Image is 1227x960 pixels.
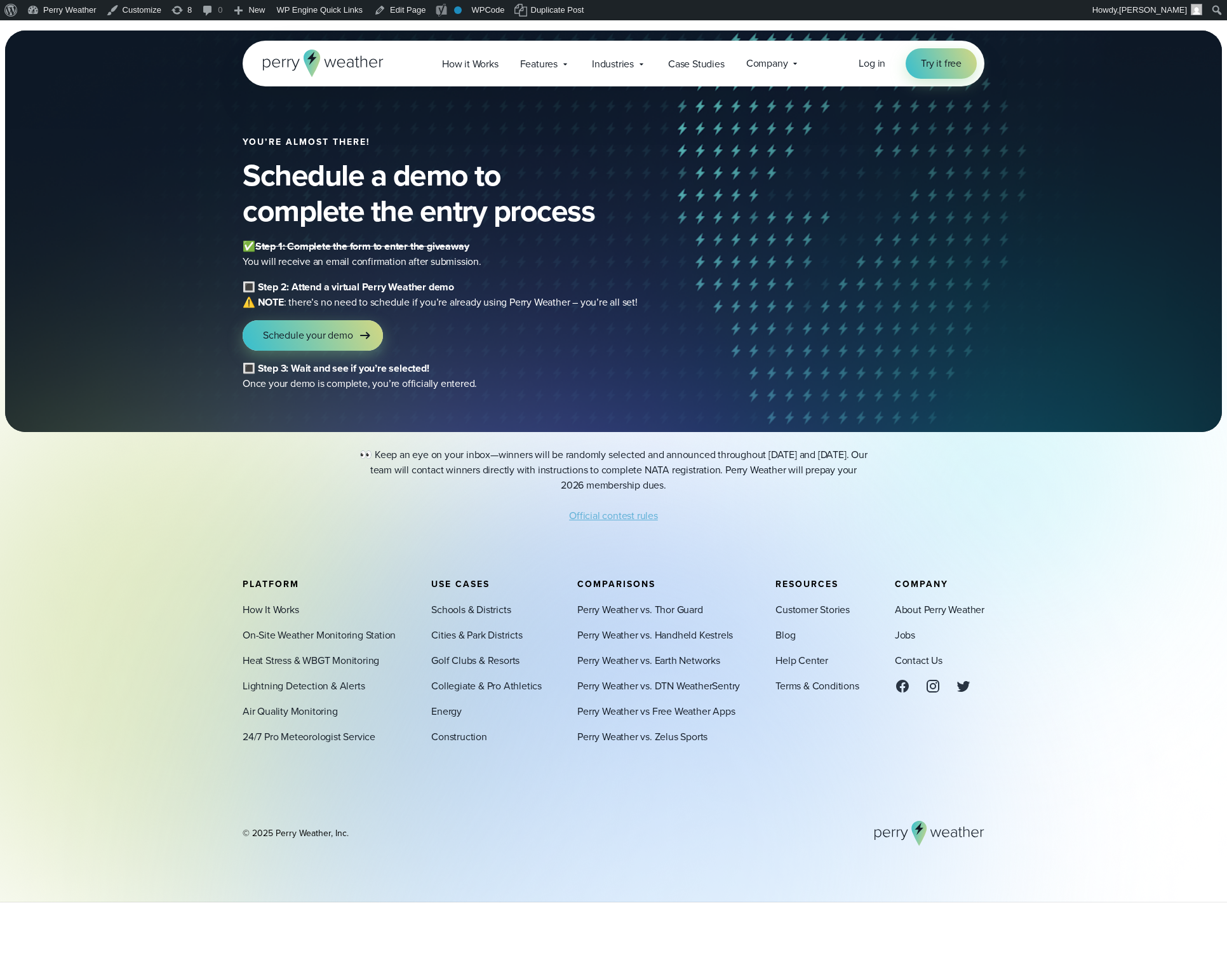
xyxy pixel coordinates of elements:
[243,137,794,147] h2: You’re almost there!
[431,679,542,694] a: Collegiate & Pro Athletics
[775,628,795,643] a: Blog
[775,679,859,694] a: Terms & Conditions
[243,320,383,351] a: Schedule your demo
[431,578,490,591] span: Use Cases
[442,57,499,72] span: How it Works
[243,361,751,391] p: Once your demo is complete, you’re officially entered.
[657,51,735,77] a: Case Studies
[746,56,788,71] span: Company
[577,578,655,591] span: Comparisons
[431,704,462,719] a: Energy
[775,578,838,591] span: Resources
[577,653,720,668] a: Perry Weather vs. Earth Networks
[243,578,299,591] span: Platform
[243,239,255,254] b: ✅
[895,653,942,668] a: Contact Us
[577,602,702,618] a: Perry Weather vs. Thor Guard
[895,602,984,618] a: About Perry Weather
[243,602,299,618] a: How It Works
[243,361,429,375] b: 🔳 Step 3: Wait and see if you’re selected!
[577,679,740,694] a: Perry Weather vs. DTN WeatherSentry
[895,578,948,591] span: Company
[243,628,396,643] a: On-Site Weather Monitoring Station
[569,508,658,523] a: Official contest rules
[243,729,375,745] a: 24/7 Pro Meteorologist Service
[520,57,558,72] span: Features
[775,602,850,618] a: Customer Stories
[921,56,962,71] span: Try it free
[431,653,520,668] a: Golf Clubs & Resorts
[454,6,462,14] div: No index
[243,704,338,719] a: Air Quality Monitoring
[243,827,349,840] div: © 2025 Perry Weather, Inc.
[243,295,284,309] strong: ⚠️ NOTE
[263,328,352,343] span: Schedule your demo
[775,653,828,668] a: Help Center
[906,48,977,79] a: Try it free
[431,51,509,77] a: How it Works
[668,57,725,72] span: Case Studies
[592,57,634,72] span: Industries
[1119,5,1187,15] span: [PERSON_NAME]
[243,158,794,229] h2: Schedule a demo to complete the entry process
[255,239,469,254] s: Step 1: Complete the form to enter the giveaway
[243,280,454,294] b: 🔳 Step 2: Attend a virtual Perry Weather demo
[431,729,487,745] a: Construction
[577,628,733,643] a: Perry Weather vs. Handheld Kestrels
[577,704,735,719] a: Perry Weather vs Free Weather Apps
[243,239,751,269] p: You will receive an email confirmation after submission.
[859,56,885,71] a: Log in
[895,628,915,643] a: Jobs
[243,653,379,668] a: Heat Stress & WBGT Monitoring
[359,447,868,493] p: 👀 Keep an eye on your inbox—winners will be randomly selected and announced throughout [DATE] and...
[243,280,751,310] p: : there’s no need to schedule if you’re already using Perry Weather – you’re all set!
[243,679,365,694] a: Lightning Detection & Alerts
[431,602,511,618] a: Schools & Districts
[577,729,707,745] a: Perry Weather vs. Zelus Sports
[431,628,522,643] a: Cities & Park Districts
